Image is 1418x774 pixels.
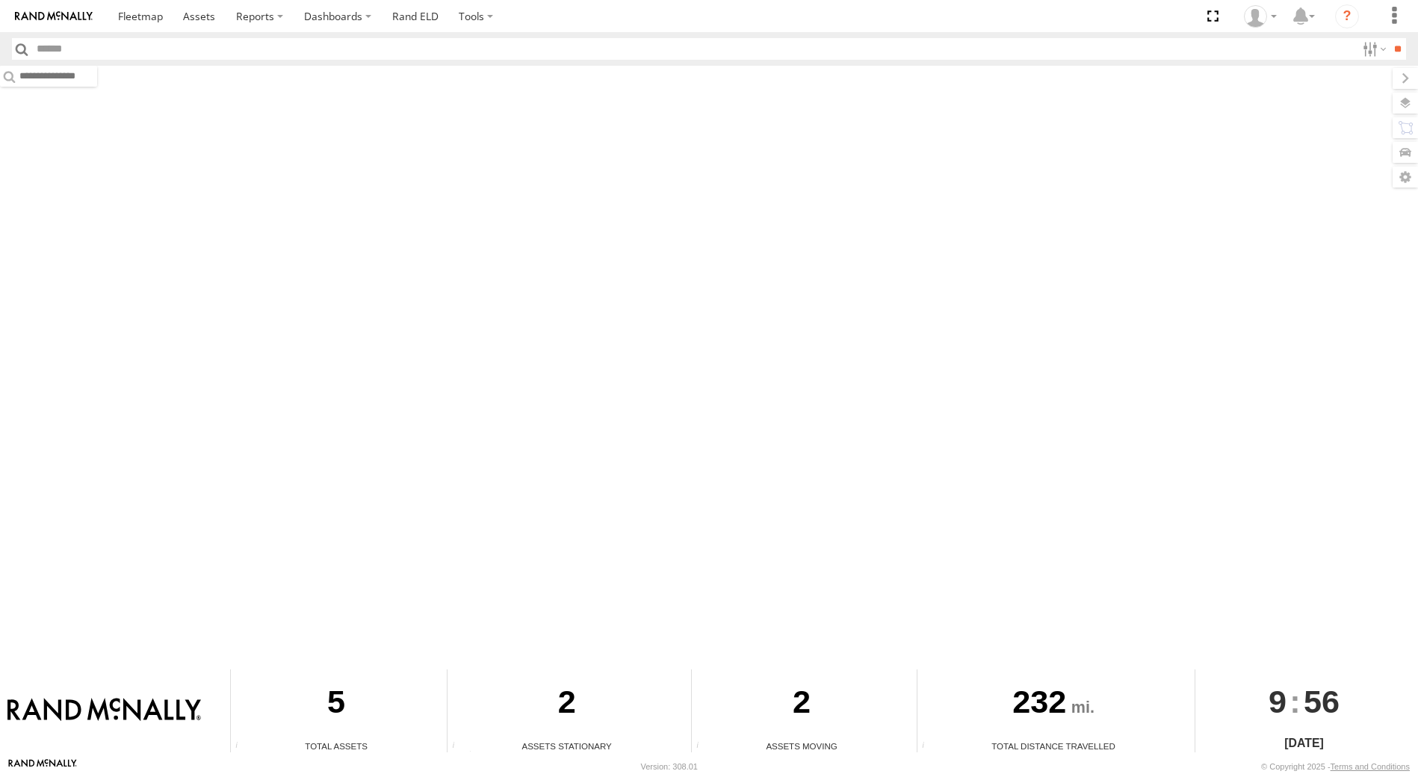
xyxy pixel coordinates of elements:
div: 2 [692,669,911,740]
div: Total number of Enabled Assets [231,741,253,752]
a: Terms and Conditions [1331,762,1410,771]
div: : [1195,669,1413,734]
div: Total number of assets current stationary. [448,741,470,752]
div: Assets Moving [692,740,911,752]
div: Assets Stationary [448,740,686,752]
div: Total distance travelled by all assets within specified date range and applied filters [917,741,940,752]
div: Gene Roberts [1239,5,1282,28]
img: rand-logo.svg [15,11,93,22]
div: [DATE] [1195,734,1413,752]
div: 5 [231,669,442,740]
div: 232 [917,669,1189,740]
div: Total number of assets current in transit. [692,741,714,752]
div: 2 [448,669,686,740]
div: Total Distance Travelled [917,740,1189,752]
i: ? [1335,4,1359,28]
a: Visit our Website [8,759,77,774]
div: Total Assets [231,740,442,752]
span: 9 [1269,669,1287,734]
div: Version: 308.01 [641,762,698,771]
label: Search Filter Options [1357,38,1389,60]
img: Rand McNally [7,698,201,723]
label: Map Settings [1393,167,1418,188]
span: 56 [1304,669,1340,734]
div: © Copyright 2025 - [1261,762,1410,771]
